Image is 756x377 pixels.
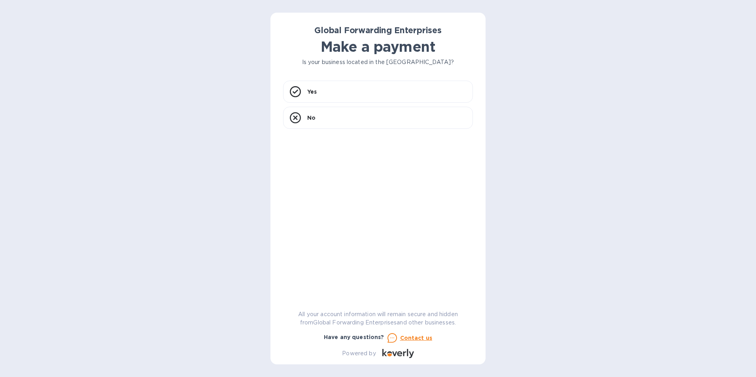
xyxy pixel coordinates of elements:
p: Is your business located in the [GEOGRAPHIC_DATA]? [283,58,473,66]
p: No [307,114,316,122]
p: Yes [307,88,317,96]
p: Powered by [342,349,376,358]
b: Global Forwarding Enterprises [314,25,442,35]
b: Have any questions? [324,334,384,340]
p: All your account information will remain secure and hidden from Global Forwarding Enterprises and... [283,310,473,327]
h1: Make a payment [283,38,473,55]
u: Contact us [400,335,433,341]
